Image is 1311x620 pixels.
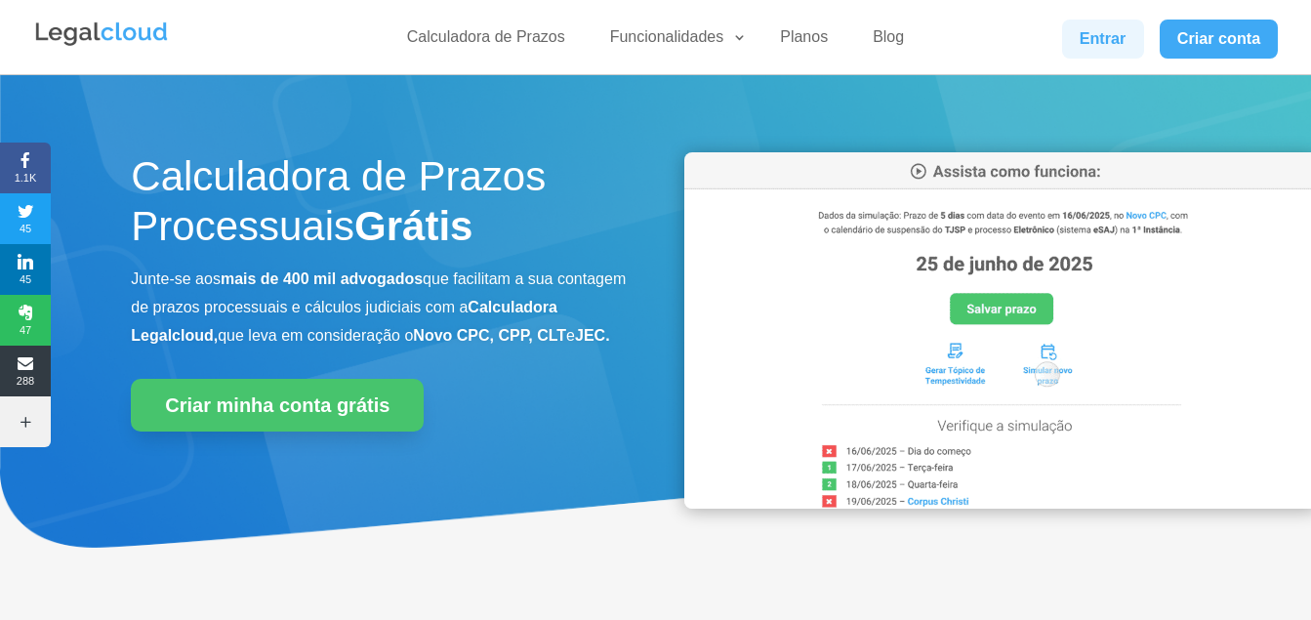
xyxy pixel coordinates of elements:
a: Planos [768,27,840,56]
a: Entrar [1062,20,1144,59]
a: Calculadora de Prazos [395,27,577,56]
a: Criar conta [1160,20,1279,59]
strong: Grátis [354,203,472,249]
a: Criar minha conta grátis [131,379,424,432]
a: Blog [861,27,916,56]
img: Legalcloud Logo [33,20,170,49]
b: JEC. [575,327,610,344]
b: Novo CPC, CPP, CLT [413,327,566,344]
h1: Calculadora de Prazos Processuais [131,152,627,261]
b: Calculadora Legalcloud, [131,299,557,344]
a: Logo da Legalcloud [33,35,170,52]
a: Funcionalidades [598,27,748,56]
p: Junte-se aos que facilitam a sua contagem de prazos processuais e cálculos judiciais com a que le... [131,266,627,350]
b: mais de 400 mil advogados [221,270,423,287]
